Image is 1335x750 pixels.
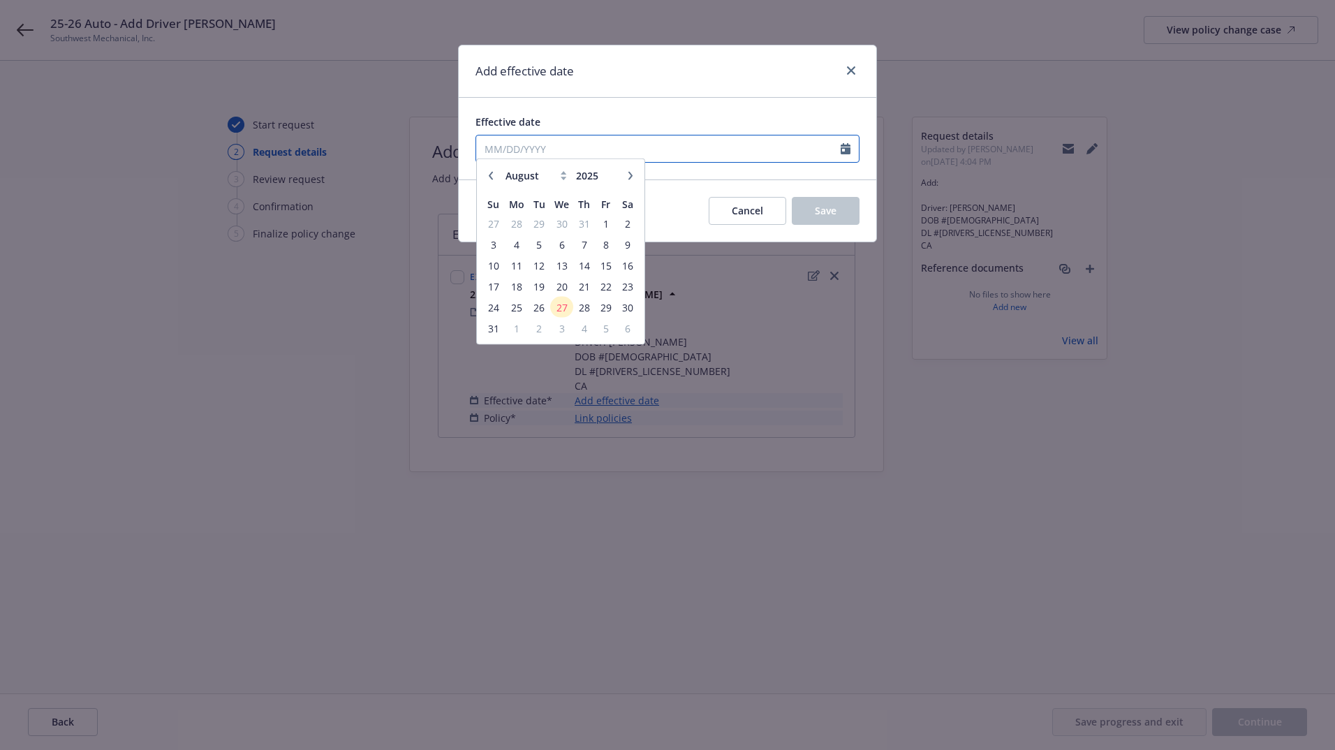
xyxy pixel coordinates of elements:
[482,297,504,318] td: 24
[484,319,503,337] span: 31
[529,234,550,255] td: 5
[575,256,593,274] span: 14
[530,256,549,274] span: 12
[595,213,617,234] td: 1
[596,256,615,274] span: 15
[506,235,526,253] span: 4
[573,297,595,318] td: 28
[475,115,540,128] span: Effective date
[578,198,590,211] span: Th
[841,143,850,154] svg: Calendar
[533,198,545,211] span: Tu
[529,213,550,234] td: 29
[552,319,572,337] span: 3
[596,214,615,232] span: 1
[552,277,572,295] span: 20
[595,276,617,297] td: 22
[504,234,528,255] td: 4
[595,297,617,318] td: 29
[792,197,860,225] button: Save
[619,256,637,274] span: 16
[475,62,574,80] h1: Add effective date
[504,318,528,339] td: 1
[619,235,637,253] span: 9
[550,234,573,255] td: 6
[573,234,595,255] td: 7
[529,255,550,276] td: 12
[619,319,637,337] span: 6
[484,214,503,232] span: 27
[732,204,763,217] span: Cancel
[530,214,549,232] span: 29
[617,255,639,276] td: 16
[596,235,615,253] span: 8
[575,214,593,232] span: 31
[617,318,639,339] td: 6
[573,318,595,339] td: 4
[815,204,836,217] span: Save
[504,255,528,276] td: 11
[506,319,526,337] span: 1
[617,276,639,297] td: 23
[619,298,637,316] span: 30
[843,62,860,79] a: close
[530,235,549,253] span: 5
[552,235,572,253] span: 6
[529,318,550,339] td: 2
[575,319,593,337] span: 4
[550,318,573,339] td: 3
[595,318,617,339] td: 5
[484,298,503,316] span: 24
[509,198,524,211] span: Mo
[595,255,617,276] td: 15
[575,235,593,253] span: 7
[506,277,526,295] span: 18
[529,276,550,297] td: 19
[575,277,593,295] span: 21
[596,277,615,295] span: 22
[482,318,504,339] td: 31
[601,198,610,211] span: Fr
[619,214,637,232] span: 2
[573,276,595,297] td: 21
[482,255,504,276] td: 10
[484,235,503,253] span: 3
[504,213,528,234] td: 28
[622,198,633,211] span: Sa
[617,297,639,318] td: 30
[506,214,526,232] span: 28
[504,297,528,318] td: 25
[550,213,573,234] td: 30
[709,197,786,225] button: Cancel
[573,255,595,276] td: 14
[552,298,572,316] span: 27
[504,276,528,297] td: 18
[595,234,617,255] td: 8
[575,298,593,316] span: 28
[552,214,572,232] span: 30
[530,298,549,316] span: 26
[506,298,526,316] span: 25
[482,234,504,255] td: 3
[484,256,503,274] span: 10
[484,277,503,295] span: 17
[482,276,504,297] td: 17
[530,319,549,337] span: 2
[617,234,639,255] td: 9
[482,213,504,234] td: 27
[529,297,550,318] td: 26
[619,277,637,295] span: 23
[476,135,841,162] input: MM/DD/YYYY
[530,277,549,295] span: 19
[573,213,595,234] td: 31
[596,298,615,316] span: 29
[552,256,572,274] span: 13
[617,213,639,234] td: 2
[550,297,573,318] td: 27
[554,198,569,211] span: We
[550,276,573,297] td: 20
[487,198,499,211] span: Su
[596,319,615,337] span: 5
[506,256,526,274] span: 11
